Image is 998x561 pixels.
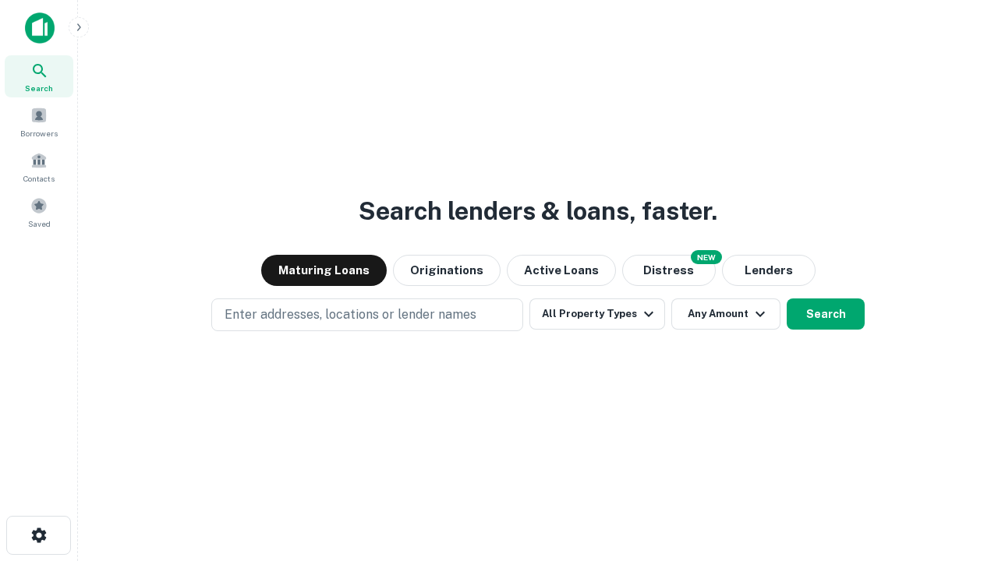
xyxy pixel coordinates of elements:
[507,255,616,286] button: Active Loans
[622,255,716,286] button: Search distressed loans with lien and other non-mortgage details.
[529,298,665,330] button: All Property Types
[393,255,501,286] button: Originations
[28,217,51,230] span: Saved
[25,12,55,44] img: capitalize-icon.png
[722,255,816,286] button: Lenders
[691,250,722,264] div: NEW
[211,298,523,331] button: Enter addresses, locations or lender names
[5,146,73,188] a: Contacts
[25,82,53,94] span: Search
[23,172,55,185] span: Contacts
[20,127,58,139] span: Borrowers
[261,255,387,286] button: Maturing Loans
[920,436,998,511] iframe: Chat Widget
[359,192,717,230] h3: Search lenders & loans, faster.
[5,191,73,233] a: Saved
[5,55,73,97] a: Search
[671,298,780,330] button: Any Amount
[225,305,476,324] p: Enter addresses, locations or lender names
[787,298,865,330] button: Search
[5,101,73,143] a: Borrowers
